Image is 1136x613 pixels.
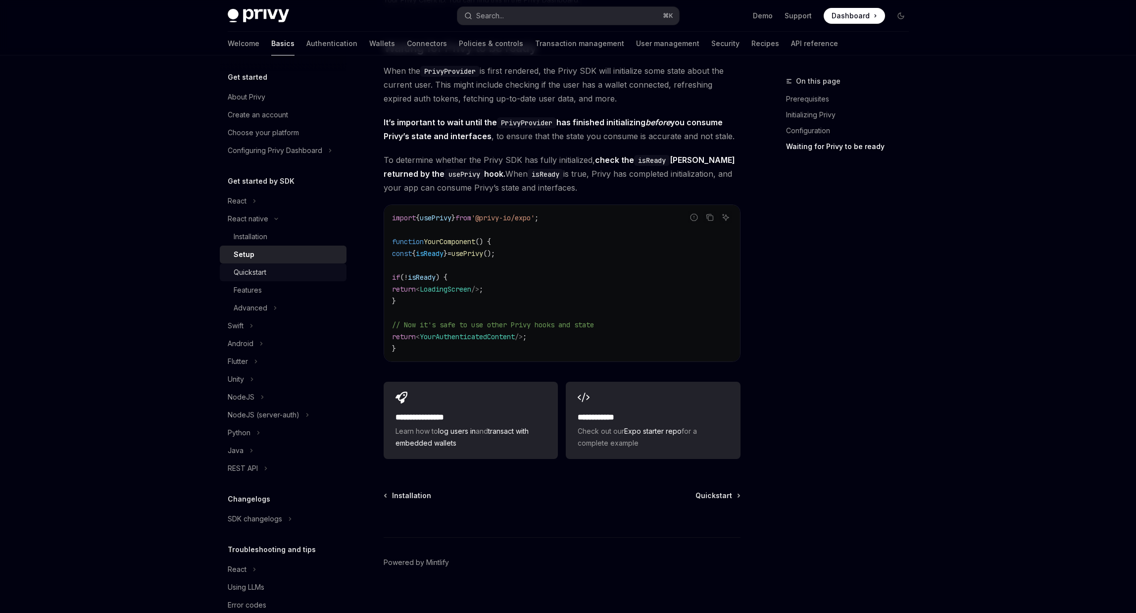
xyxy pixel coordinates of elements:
[392,249,412,258] span: const
[228,599,266,611] div: Error codes
[385,491,431,501] a: Installation
[220,228,346,246] a: Installation
[719,211,732,224] button: Ask AI
[479,285,483,294] span: ;
[416,332,420,341] span: <
[459,32,523,55] a: Policies & controls
[695,491,740,501] a: Quickstart
[220,317,346,335] button: Toggle Swift section
[392,297,396,306] span: }
[220,578,346,596] a: Using LLMs
[228,409,299,421] div: NodeJS (server-auth)
[392,213,416,222] span: import
[234,266,266,278] div: Quickstart
[392,273,400,282] span: if
[471,213,535,222] span: '@privy-io/expo'
[220,335,346,353] button: Toggle Android section
[228,9,289,23] img: dark logo
[384,117,723,141] strong: It’s important to wait until the has finished initializing you consume Privy’s state and interfaces
[228,391,254,403] div: NodeJS
[220,370,346,388] button: Toggle Unity section
[220,246,346,263] a: Setup
[824,8,885,24] a: Dashboard
[451,249,483,258] span: usePrivy
[475,237,491,246] span: () {
[220,406,346,424] button: Toggle NodeJS (server-auth) section
[228,71,267,83] h5: Get started
[228,544,316,556] h5: Troubleshooting and tips
[711,32,740,55] a: Security
[420,66,480,77] code: PrivyProvider
[786,123,917,139] a: Configuration
[228,127,299,139] div: Choose your platform
[220,353,346,370] button: Toggle Flutter section
[408,273,436,282] span: isReady
[751,32,779,55] a: Recipes
[395,425,546,449] span: Learn how to and
[384,64,741,105] span: When the is first rendered, the Privy SDK will initialize some state about the current user. This...
[234,284,262,296] div: Features
[369,32,395,55] a: Wallets
[436,273,447,282] span: ) {
[457,7,679,25] button: Open search
[578,425,728,449] span: Check out our for a complete example
[228,32,259,55] a: Welcome
[445,169,484,180] code: usePrivy
[412,249,416,258] span: {
[832,11,870,21] span: Dashboard
[220,388,346,406] button: Toggle NodeJS section
[220,460,346,477] button: Toggle REST API section
[228,338,253,350] div: Android
[528,169,563,180] code: isReady
[444,249,447,258] span: }
[228,213,268,225] div: React native
[234,231,267,243] div: Installation
[228,145,322,156] div: Configuring Privy Dashboard
[228,109,288,121] div: Create an account
[220,142,346,159] button: Toggle Configuring Privy Dashboard section
[455,213,471,222] span: from
[220,263,346,281] a: Quickstart
[220,281,346,299] a: Features
[392,320,594,329] span: // Now it's safe to use other Privy hooks and state
[392,332,416,341] span: return
[523,332,527,341] span: ;
[392,491,431,501] span: Installation
[392,285,416,294] span: return
[404,273,408,282] span: !
[786,91,917,107] a: Prerequisites
[451,213,455,222] span: }
[416,249,444,258] span: isReady
[634,155,670,166] code: isReady
[220,510,346,528] button: Toggle SDK changelogs section
[636,32,699,55] a: User management
[407,32,447,55] a: Connectors
[420,213,451,222] span: usePrivy
[497,117,556,128] code: PrivyProvider
[786,139,917,154] a: Waiting for Privy to be ready
[228,195,247,207] div: React
[228,320,244,332] div: Swift
[476,10,504,22] div: Search...
[234,249,254,260] div: Setup
[471,285,479,294] span: />
[535,32,624,55] a: Transaction management
[416,285,420,294] span: <
[384,558,449,567] a: Powered by Mintlify
[420,332,515,341] span: YourAuthenticatedContent
[220,561,346,578] button: Toggle React section
[384,115,741,143] span: , to ensure that the state you consume is accurate and not stale.
[220,442,346,460] button: Toggle Java section
[220,424,346,442] button: Toggle Python section
[786,107,917,123] a: Initializing Privy
[893,8,909,24] button: Toggle dark mode
[785,11,812,21] a: Support
[688,211,700,224] button: Report incorrect code
[416,213,420,222] span: {
[392,237,424,246] span: function
[220,106,346,124] a: Create an account
[515,332,523,341] span: />
[220,299,346,317] button: Toggle Advanced section
[796,75,840,87] span: On this page
[228,462,258,474] div: REST API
